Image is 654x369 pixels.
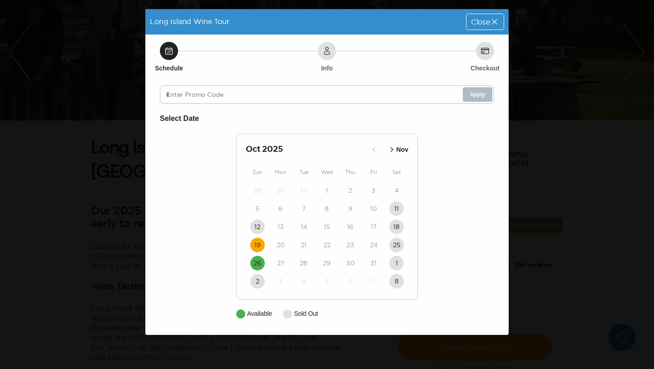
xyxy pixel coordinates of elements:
[250,238,265,252] button: 19
[269,167,292,178] div: Mon
[347,222,353,231] time: 16
[315,167,338,178] div: Wed
[320,238,334,252] button: 22
[366,201,381,216] button: 10
[347,240,354,249] time: 23
[325,277,329,286] time: 5
[323,259,331,268] time: 29
[348,204,352,213] time: 9
[277,259,284,268] time: 27
[277,222,284,231] time: 13
[302,204,306,213] time: 7
[278,277,282,286] time: 3
[389,274,404,289] button: 8
[246,143,367,156] h2: Oct 2025
[277,240,285,249] time: 20
[150,17,229,25] span: Long Island Wine Tour
[370,259,377,268] time: 31
[297,274,311,289] button: 4
[471,18,490,25] span: Close
[385,142,411,157] button: Nov
[325,204,329,213] time: 8
[396,259,398,268] time: 1
[389,238,404,252] button: 25
[389,256,404,270] button: 1
[155,64,183,73] h6: Schedule
[343,238,357,252] button: 23
[366,183,381,198] button: 3
[389,201,404,216] button: 11
[346,259,355,268] time: 30
[250,201,265,216] button: 5
[389,183,404,198] button: 4
[324,222,330,231] time: 15
[371,222,377,231] time: 17
[299,186,308,195] time: 30
[273,219,288,234] button: 13
[372,277,375,286] time: 7
[277,186,284,195] time: 29
[366,238,381,252] button: 24
[273,238,288,252] button: 20
[253,259,261,268] time: 26
[321,64,333,73] h6: Info
[250,274,265,289] button: 2
[343,256,357,270] button: 30
[370,204,377,213] time: 10
[320,201,334,216] button: 8
[300,259,307,268] time: 28
[294,309,318,319] p: Sold Out
[246,167,269,178] div: Sun
[394,204,399,213] time: 11
[385,167,408,178] div: Sat
[393,240,401,249] time: 25
[393,222,400,231] time: 18
[160,113,494,125] h6: Select Date
[395,186,399,195] time: 4
[372,186,376,195] time: 3
[396,145,408,155] p: Nov
[343,201,357,216] button: 9
[250,256,265,270] button: 26
[273,183,288,198] button: 29
[297,256,311,270] button: 28
[389,219,404,234] button: 18
[253,186,261,195] time: 28
[362,167,385,178] div: Fri
[297,238,311,252] button: 21
[323,240,331,249] time: 22
[301,240,307,249] time: 21
[255,204,259,213] time: 5
[343,274,357,289] button: 6
[320,274,334,289] button: 5
[320,219,334,234] button: 15
[273,274,288,289] button: 3
[247,309,272,319] p: Available
[348,186,352,195] time: 2
[348,277,352,286] time: 6
[343,183,357,198] button: 2
[343,219,357,234] button: 16
[297,201,311,216] button: 7
[273,256,288,270] button: 27
[278,204,282,213] time: 6
[297,219,311,234] button: 14
[301,222,307,231] time: 14
[366,274,381,289] button: 7
[339,167,362,178] div: Thu
[370,240,377,249] time: 24
[366,219,381,234] button: 17
[326,186,328,195] time: 1
[273,201,288,216] button: 6
[250,183,265,198] button: 28
[256,277,259,286] time: 2
[302,277,306,286] time: 4
[320,256,334,270] button: 29
[366,256,381,270] button: 31
[254,222,260,231] time: 12
[297,183,311,198] button: 30
[471,64,500,73] h6: Checkout
[292,167,315,178] div: Tue
[254,240,261,249] time: 19
[320,183,334,198] button: 1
